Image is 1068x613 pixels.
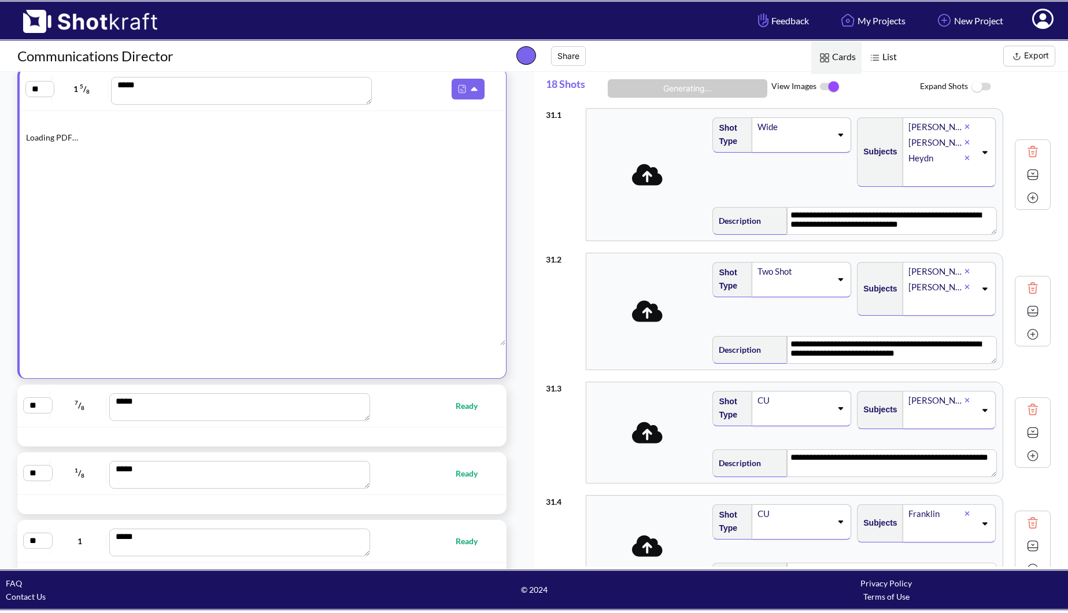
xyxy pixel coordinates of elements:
span: Subjects [858,279,897,298]
span: Cards [811,41,862,74]
img: Export Icon [1010,49,1024,64]
span: 5 [80,83,83,90]
div: Terms of Use [710,590,1062,603]
span: 7 [75,399,78,406]
img: Trash Icon [1024,514,1041,531]
span: Ready [456,534,489,548]
span: 8 [81,472,84,479]
span: Subjects [858,514,897,533]
span: 8 [81,404,84,411]
a: New Project [926,5,1012,36]
div: 31 . 4 [546,489,581,508]
span: 18 Shots [546,72,604,102]
span: Description [713,453,761,472]
div: Loading PDF… [26,131,500,144]
span: © 2024 [358,583,710,596]
div: CU [756,506,832,522]
span: Shot Type [713,263,746,296]
span: List [862,41,903,74]
span: Shot Type [713,392,746,424]
span: Shot Type [713,505,746,538]
img: Pdf Icon [454,82,470,97]
img: Hand Icon [755,10,771,30]
span: Description [713,340,761,359]
img: Add Icon [934,10,954,30]
div: 31 . 1 [546,102,581,121]
div: Heydn [907,150,965,166]
img: Card Icon [817,50,832,65]
span: Subjects [858,400,897,419]
img: Trash Icon [1024,279,1041,297]
span: Subjects [858,142,897,161]
img: ToggleOn Icon [816,75,842,99]
span: Feedback [755,14,809,27]
span: Ready [456,399,489,412]
button: Generating... [608,79,768,98]
span: Description [713,211,761,230]
span: 8 [86,88,90,95]
span: / [53,464,107,482]
img: Add Icon [1024,447,1041,464]
span: View Images [771,75,920,99]
span: Shot Type [713,119,746,151]
img: Add Icon [1024,326,1041,343]
div: [PERSON_NAME] [907,393,965,408]
div: 31 . 2 [546,247,581,266]
span: 1 [53,534,107,548]
a: My Projects [829,5,914,36]
div: [PERSON_NAME] [907,279,965,295]
div: Privacy Policy [710,577,1062,590]
div: [PERSON_NAME] [907,135,965,150]
span: 1 / [55,80,108,98]
div: [PERSON_NAME] [907,119,965,135]
img: Expand Icon [1024,166,1041,183]
img: Trash Icon [1024,401,1041,418]
button: Export [1003,46,1055,67]
div: [PERSON_NAME] [907,264,965,279]
img: Add Icon [1024,189,1041,206]
div: CU [756,393,832,408]
img: Expand Icon [1024,537,1041,555]
img: Expand Icon [1024,424,1041,441]
img: ToggleOff Icon [968,75,994,99]
div: Wide [756,119,832,135]
img: Expand Icon [1024,302,1041,320]
a: FAQ [6,578,22,588]
img: Home Icon [838,10,858,30]
img: Add Icon [1024,560,1041,578]
button: Share [551,46,586,66]
div: Two Shot [756,264,832,279]
img: Trash Icon [1024,143,1041,160]
div: 31 . 3 [546,376,581,395]
a: Contact Us [6,592,46,601]
span: / [53,396,107,415]
span: Ready [456,467,489,480]
div: Franklin [907,506,965,522]
img: List Icon [867,50,882,65]
span: 1 [75,467,78,474]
